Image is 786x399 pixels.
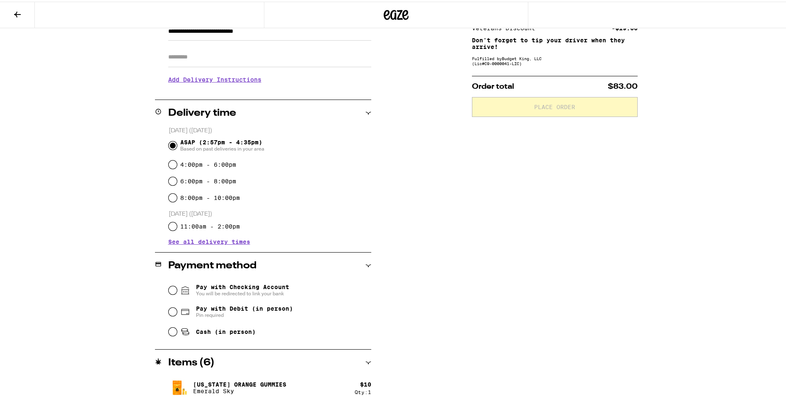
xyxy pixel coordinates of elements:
[196,327,256,333] span: Cash (in person)
[196,310,293,317] span: Pin required
[169,125,371,133] p: [DATE] ([DATE])
[608,81,638,89] span: $83.00
[472,81,514,89] span: Order total
[472,24,541,29] div: Veterans Discount
[180,221,240,228] label: 11:00am - 2:00pm
[168,107,236,117] h2: Delivery time
[534,102,575,108] span: Place Order
[180,193,240,199] label: 8:00pm - 10:00pm
[168,237,250,243] button: See all delivery times
[196,282,289,295] span: Pay with Checking Account
[360,380,371,386] div: $ 10
[168,68,371,88] h3: Add Delivery Instructions
[196,289,289,295] span: You will be redirected to link your bank
[612,24,638,29] div: -$19.00
[193,386,286,393] p: Emerald Sky
[196,304,293,310] span: Pay with Debit (in person)
[169,209,371,217] p: [DATE] ([DATE])
[472,35,638,49] p: Don't forget to tip your driver when they arrive!
[355,388,371,393] div: Qty: 1
[168,375,191,398] img: California Orange Gummies
[180,160,236,166] label: 4:00pm - 6:00pm
[180,176,236,183] label: 6:00pm - 8:00pm
[168,356,215,366] h2: Items ( 6 )
[168,259,256,269] h2: Payment method
[472,54,638,64] div: Fulfilled by Budget King, LLC (Lic# C9-0000041-LIC )
[193,380,286,386] p: [US_STATE] Orange Gummies
[168,88,371,94] p: We'll contact you at [PHONE_NUMBER] when we arrive
[180,144,264,151] span: Based on past deliveries in your area
[472,95,638,115] button: Place Order
[5,6,60,12] span: Hi. Need any help?
[180,137,264,151] span: ASAP (2:57pm - 4:35pm)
